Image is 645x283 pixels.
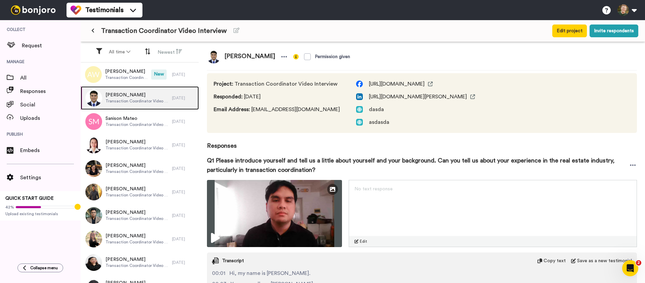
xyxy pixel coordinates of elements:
span: Embeds [20,146,81,154]
img: 5c0291ef-8a4d-43a0-8e92-46197a295ab9.jpeg [207,50,220,63]
a: [PERSON_NAME]Transaction Coordinator Video Interview[DATE] [81,86,199,110]
span: No text response [354,187,393,191]
span: Sanison Mateo [105,115,169,122]
span: [PERSON_NAME] [105,209,169,216]
span: Transaction Coordinator Video Interview [105,263,169,268]
span: Transaction Coordinator Video Interview [105,75,148,80]
span: [PERSON_NAME] [105,256,169,263]
img: 07619389-fe30-481b-95cb-7c388a444007.jpeg [85,254,102,271]
span: Responses [207,133,637,150]
a: [PERSON_NAME]Transaction Coordinator Video Interview[DATE] [81,157,199,180]
a: [PERSON_NAME]Transaction Coordinator Video InterviewNew[DATE] [81,63,199,86]
span: Social [20,101,81,109]
span: Q1 Please introduce yourself and tell us a little about yourself and your background. Can you tel... [207,156,629,175]
span: [DATE] [214,93,343,101]
span: [PERSON_NAME] [105,139,169,145]
div: [DATE] [172,260,196,265]
img: d16b7d03-a5a6-4497-89de-0d032caf24af.jpeg [85,207,102,224]
span: Transaction Coordinator Video Interview [214,80,343,88]
span: Settings [20,174,81,182]
span: Upload existing testimonials [5,211,75,217]
span: Collapse menu [30,265,58,271]
span: [PERSON_NAME] [220,50,279,63]
a: [PERSON_NAME]Transaction Coordinator Video Interview[DATE] [81,133,199,157]
span: Uploads [20,114,81,122]
div: [DATE] [172,142,196,148]
span: Transaction Coordinator Video Interview [105,98,169,104]
img: transcript.svg [212,257,219,264]
span: [PERSON_NAME] [105,186,169,192]
span: Transaction Coordinator Video Interview [105,216,169,221]
span: [EMAIL_ADDRESS][DOMAIN_NAME] [214,105,343,113]
img: 0a4d1f18-7ce8-4677-9de4-e89cc05960bb.png [85,184,102,200]
div: Tooltip anchor [75,204,81,210]
span: 42% [5,204,14,210]
img: 39b547aa-142b-4628-af0e-5421133286e8-thumbnail_full-1757726529.jpg [207,180,342,247]
span: asdasda [369,118,389,126]
button: All time [105,46,134,58]
a: [PERSON_NAME]Transaction Coordinator Video Interview[DATE] [81,180,199,204]
a: [PERSON_NAME]Transaction Coordinator Video Interview[DATE] [81,204,199,227]
button: Newest [154,46,186,58]
span: Hi, my name is [PERSON_NAME]. [229,269,310,277]
span: dasda [369,105,384,113]
span: [URL][DOMAIN_NAME][PERSON_NAME] [369,93,467,101]
img: 4f18d073-7c56-41cf-baa3-cc7a6dfea01a.jpeg [85,137,102,153]
span: 00:01 [212,269,225,277]
div: [DATE] [172,95,196,101]
img: facebook.svg [356,81,363,87]
a: [PERSON_NAME]Transaction Coordinator Video Interview[DATE] [81,227,199,251]
span: New [151,69,167,80]
img: web.svg [356,106,363,113]
span: [PERSON_NAME] [105,68,148,75]
span: [PERSON_NAME] [105,92,169,98]
span: Responses [20,87,81,95]
span: Transaction Coordinator Video Interview [105,169,169,174]
img: info-yellow.svg [293,54,299,59]
img: sm.png [85,113,102,130]
span: Responded : [214,94,243,99]
span: Edit [360,239,367,244]
span: [PERSON_NAME] [105,233,169,239]
span: Transcript [222,257,244,264]
button: Collapse menu [17,264,63,272]
span: Project : [214,81,233,87]
span: Transaction Coordinator Video Interview [105,145,169,151]
iframe: Intercom live chat [622,260,638,276]
button: Invite respondents [590,25,638,37]
div: [DATE] [172,166,196,171]
img: 2fa44c1a-1cb0-4a58-86cb-b23c990d91cd.jpeg [85,231,102,247]
span: [URL][DOMAIN_NAME] [369,80,425,88]
span: Email Address : [214,107,250,112]
img: web.svg [356,119,363,126]
span: Transaction Coordinator Video Interview [105,122,169,127]
div: [DATE] [172,213,196,218]
img: aw.png [85,66,102,83]
span: Save as a new testimonial [577,257,632,264]
a: Sanison MateoTransaction Coordinator Video Interview[DATE] [81,110,199,133]
span: QUICK START GUIDE [5,196,54,201]
a: [PERSON_NAME]Transaction Coordinator Video Interview[DATE] [81,251,199,274]
button: Edit project [552,25,587,37]
span: [PERSON_NAME] [105,162,169,169]
span: Transaction Coordinator Video Interview [101,26,227,36]
span: Testimonials [85,5,124,15]
span: All [20,74,81,82]
img: 5c0291ef-8a4d-43a0-8e92-46197a295ab9.jpeg [85,90,102,106]
div: Permission given [315,53,350,60]
span: Transaction Coordinator Video Interview [105,192,169,198]
span: Copy text [544,257,566,264]
span: Request [22,42,81,50]
span: 2 [636,260,641,266]
img: bj-logo-header-white.svg [8,5,58,15]
img: bf4ab7d3-2c11-4850-aa5f-ac5ae5f45c3a.jpeg [85,160,102,177]
div: [DATE] [172,72,196,77]
img: tm-color.svg [71,5,81,15]
span: Transaction Coordinator Video Interview [105,239,169,245]
img: linked-in.png [356,93,363,100]
div: [DATE] [172,189,196,195]
div: [DATE] [172,119,196,124]
div: [DATE] [172,236,196,242]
